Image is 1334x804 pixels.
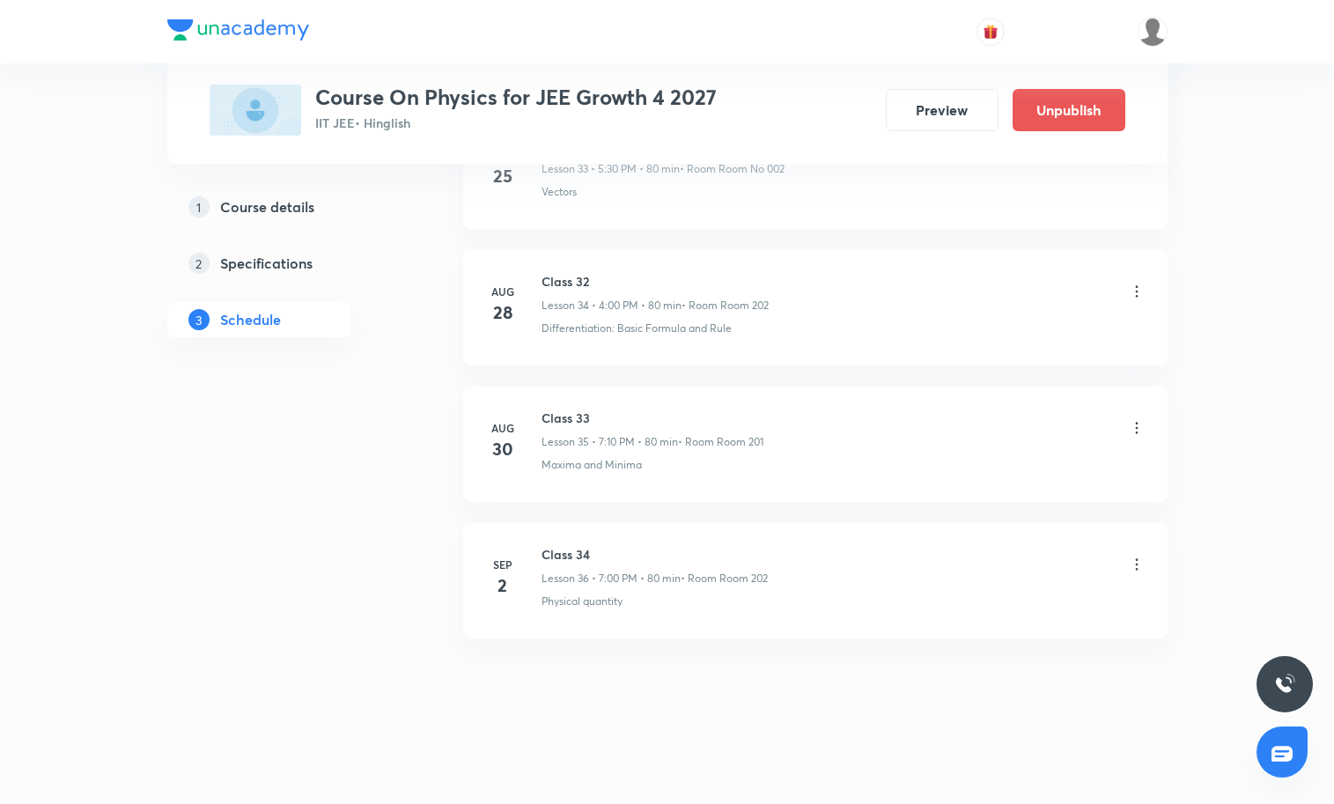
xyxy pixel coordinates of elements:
img: ttu [1274,674,1295,695]
p: 3 [188,309,210,330]
img: avatar [983,24,999,40]
h4: 28 [485,299,520,326]
p: 1 [188,196,210,218]
p: • Room Room 201 [678,434,763,450]
a: 1Course details [167,189,407,225]
p: Vectors [542,184,577,200]
h6: Class 33 [542,409,763,427]
h6: Aug [485,284,520,299]
a: 2Specifications [167,246,407,281]
h4: 25 [485,163,520,189]
p: Lesson 34 • 4:00 PM • 80 min [542,298,682,313]
h5: Course details [220,196,314,218]
p: IIT JEE • Hinglish [315,114,717,132]
h3: Course On Physics for JEE Growth 4 2027 [315,85,717,110]
img: 2ED253A2-8033-4D0D-B2CF-6A5C3872BD3E_plus.png [210,85,301,136]
h5: Specifications [220,253,313,274]
h6: Class 32 [542,272,769,291]
h6: Aug [485,420,520,436]
h6: Class 34 [542,545,768,564]
p: Lesson 35 • 7:10 PM • 80 min [542,434,678,450]
p: • Room Room No 002 [680,161,785,177]
h4: 2 [485,572,520,599]
p: Physical quantity [542,594,623,609]
p: • Room Room 202 [682,298,769,313]
p: Differentiation: Basic Formula and Rule [542,321,732,336]
p: 2 [188,253,210,274]
p: • Room Room 202 [681,571,768,586]
button: Unpublish [1013,89,1125,131]
h6: Sep [485,557,520,572]
img: Devendra Kumar [1138,17,1168,47]
p: Maxima and Minima [542,457,642,473]
h4: 30 [485,436,520,462]
button: Preview [886,89,999,131]
img: Company Logo [167,19,309,41]
h5: Schedule [220,309,281,330]
button: avatar [977,18,1005,46]
p: Lesson 33 • 5:30 PM • 80 min [542,161,680,177]
a: Company Logo [167,19,309,45]
p: Lesson 36 • 7:00 PM • 80 min [542,571,681,586]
